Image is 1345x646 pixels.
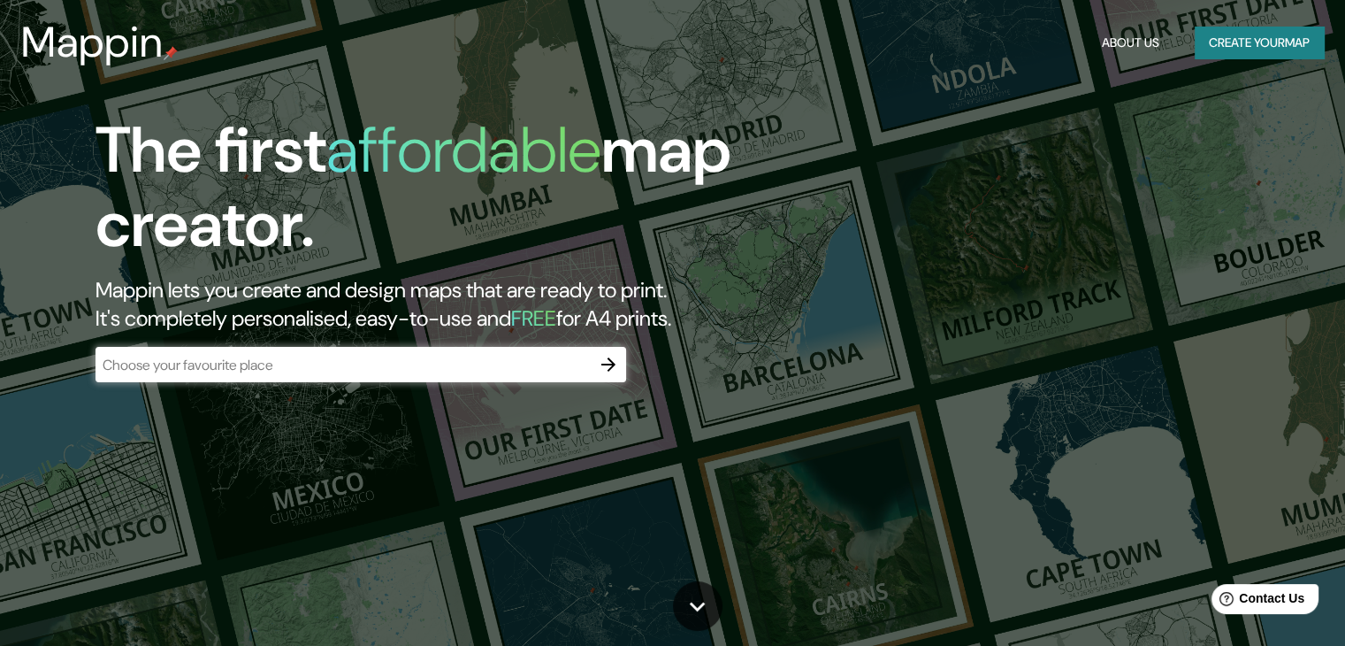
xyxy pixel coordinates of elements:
[1095,27,1166,59] button: About Us
[96,276,768,333] h2: Mappin lets you create and design maps that are ready to print. It's completely personalised, eas...
[1195,27,1324,59] button: Create yourmap
[96,355,591,375] input: Choose your favourite place
[96,113,768,276] h1: The first map creator.
[511,304,556,332] h5: FREE
[21,18,164,67] h3: Mappin
[1188,577,1326,627] iframe: Help widget launcher
[326,109,601,191] h1: affordable
[164,46,178,60] img: mappin-pin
